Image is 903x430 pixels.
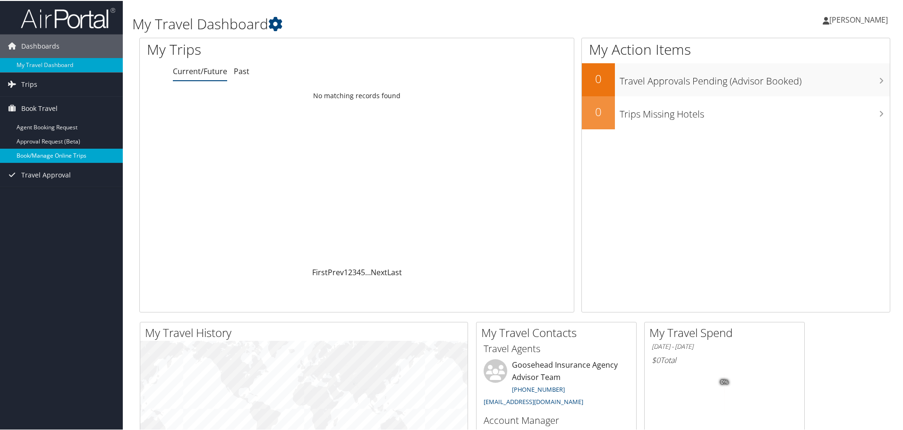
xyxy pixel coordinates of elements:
[361,266,365,277] a: 5
[352,266,357,277] a: 3
[234,65,249,76] a: Past
[652,354,797,364] h6: Total
[21,72,37,95] span: Trips
[620,102,890,120] h3: Trips Missing Hotels
[582,103,615,119] h2: 0
[620,69,890,87] h3: Travel Approvals Pending (Advisor Booked)
[652,341,797,350] h6: [DATE] - [DATE]
[21,6,115,28] img: airportal-logo.png
[147,39,386,59] h1: My Trips
[484,341,629,354] h3: Travel Agents
[328,266,344,277] a: Prev
[823,5,897,33] a: [PERSON_NAME]
[132,13,642,33] h1: My Travel Dashboard
[484,413,629,426] h3: Account Manager
[21,162,71,186] span: Travel Approval
[582,95,890,128] a: 0Trips Missing Hotels
[173,65,227,76] a: Current/Future
[484,396,583,405] a: [EMAIL_ADDRESS][DOMAIN_NAME]
[312,266,328,277] a: First
[481,324,636,340] h2: My Travel Contacts
[582,70,615,86] h2: 0
[582,39,890,59] h1: My Action Items
[348,266,352,277] a: 2
[721,379,728,384] tspan: 0%
[21,96,58,119] span: Book Travel
[357,266,361,277] a: 4
[829,14,888,24] span: [PERSON_NAME]
[387,266,402,277] a: Last
[145,324,468,340] h2: My Travel History
[365,266,371,277] span: …
[479,358,634,409] li: Goosehead Insurance Agency Advisor Team
[344,266,348,277] a: 1
[652,354,660,364] span: $0
[512,384,565,393] a: [PHONE_NUMBER]
[371,266,387,277] a: Next
[21,34,60,57] span: Dashboards
[140,86,574,103] td: No matching records found
[649,324,804,340] h2: My Travel Spend
[582,62,890,95] a: 0Travel Approvals Pending (Advisor Booked)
